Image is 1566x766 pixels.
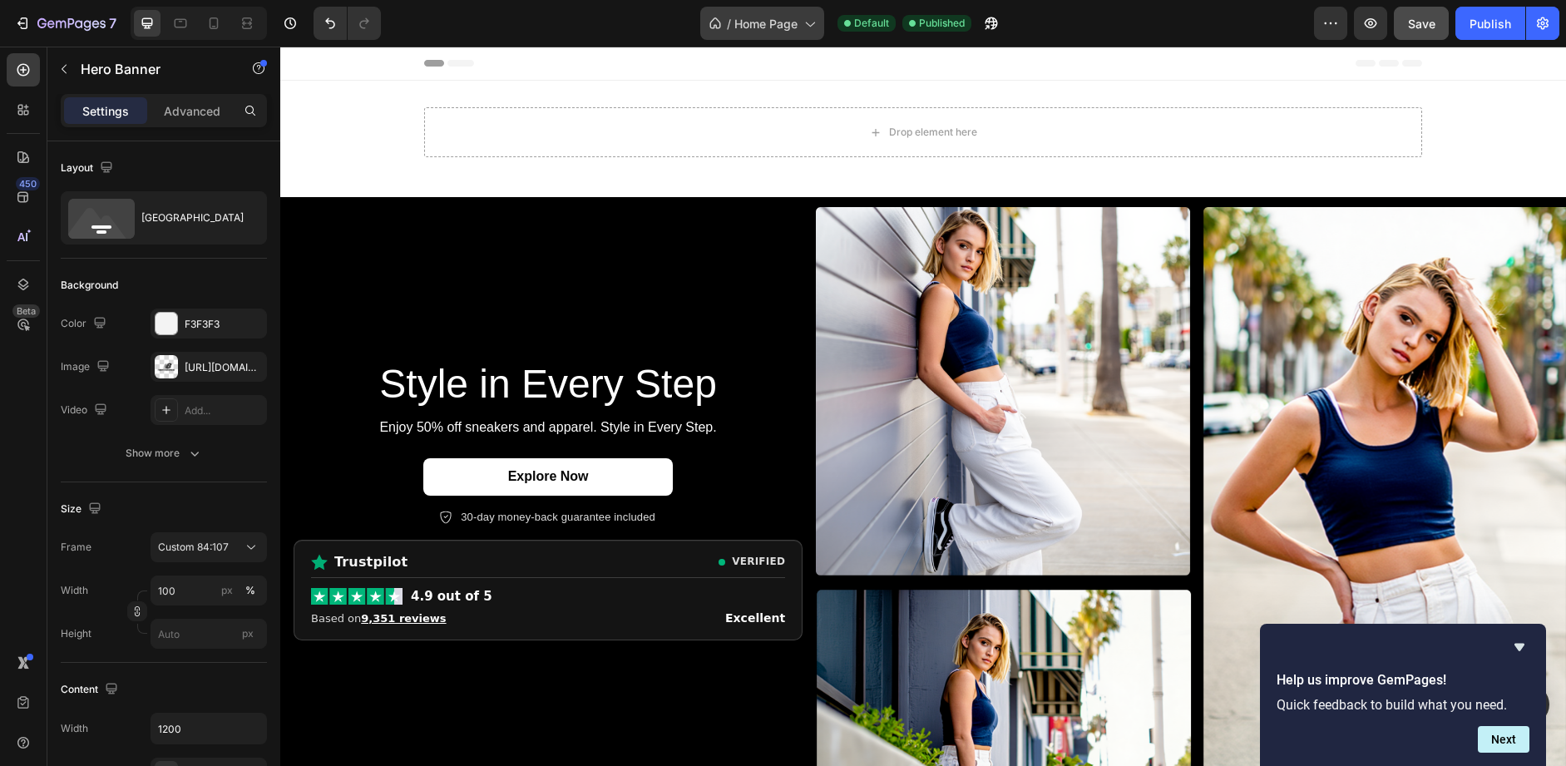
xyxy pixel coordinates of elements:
span: px [242,627,254,640]
button: Show more [61,438,267,468]
a: 9,351 Trustpilot reviews [81,566,165,578]
div: Width [61,721,88,736]
span: Save [1408,17,1435,31]
div: Size [61,498,105,521]
div: Reviews verified [438,509,505,521]
span: VERIFIED [452,509,505,521]
p: Advanced [164,102,220,120]
div: px [221,583,233,598]
span: Trustpilot [54,507,127,524]
input: px% [151,576,267,605]
p: Quick feedback to build what you need. [1277,697,1529,713]
button: Custom 84:107 [151,532,267,562]
h2: Help us improve GemPages! [1277,670,1529,690]
button: Publish [1455,7,1525,40]
span: 4.9 out of 5 [131,542,212,558]
label: Frame [61,540,91,555]
div: Undo/Redo [314,7,381,40]
div: Add... [185,403,263,418]
div: Trustpilot rating [13,493,522,594]
span: Home Page [734,15,798,32]
p: Settings [82,102,129,120]
div: % [245,583,255,598]
a: Explore Now [143,412,393,449]
div: Color [61,313,110,335]
span: / [727,15,731,32]
button: 7 [7,7,124,40]
button: Hide survey [1509,637,1529,657]
div: Publish [1470,15,1511,32]
button: Next question [1478,726,1529,753]
div: Video [61,399,111,422]
div: Show more [126,445,203,462]
input: px [151,619,267,649]
iframe: Design area [280,47,1566,766]
div: Content [61,679,121,701]
p: 30-day money-back guarantee included [180,464,375,478]
h2: Style in Every Step [81,314,455,362]
div: Layout [61,157,116,180]
label: Width [61,583,88,598]
span: Excellent [445,565,505,580]
span: Default [854,16,889,31]
div: Help us improve GemPages! [1277,637,1529,753]
img: Rating 5 stars [31,541,122,558]
div: 450 [16,177,40,190]
div: [URL][DOMAIN_NAME] [185,360,263,375]
span: Published [919,16,965,31]
button: Save [1394,7,1449,40]
div: Beta [12,304,40,318]
div: Image [61,356,113,378]
button: % [217,581,237,600]
p: 7 [109,13,116,33]
span: Custom 84:107 [158,540,229,555]
p: Hero Banner [81,59,222,79]
div: Trustpilot [31,507,127,524]
div: Drop element here [609,79,697,92]
div: Background [61,278,118,293]
label: Height [61,626,91,641]
button: px [240,581,260,600]
div: [GEOGRAPHIC_DATA] [141,199,243,237]
div: F3F3F3 [185,317,263,332]
p: Enjoy 50% off sneakers and apparel. Style in Every Step. [2,373,534,390]
span: Based on [31,566,166,579]
input: Auto [151,714,266,744]
span: Explore Now [228,423,309,437]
